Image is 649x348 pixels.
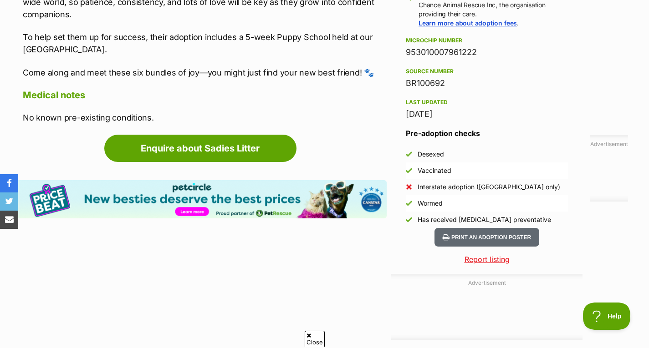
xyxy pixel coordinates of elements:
div: Last updated [406,99,568,106]
div: Source number [406,68,568,75]
p: No known pre-existing conditions. [23,111,387,124]
div: BR100692 [406,77,568,90]
span: Close [305,331,325,347]
a: Enquire about Sadies Litter [104,135,296,162]
div: Vaccinated [418,166,451,175]
img: Yes [406,200,412,207]
div: Interstate adoption ([GEOGRAPHIC_DATA] only) [418,182,560,192]
h3: Pre-adoption checks [406,128,568,139]
p: To help set them up for success, their adoption includes a 5-week Puppy School held at our [GEOGR... [23,31,387,55]
p: Come along and meet these six bundles of joy—you might just find your new best friend! 🐾 [23,66,387,79]
img: Pet Circle promo banner [14,180,387,218]
img: Yes [406,151,412,157]
div: 953010007961222 [406,46,568,59]
div: Wormed [418,199,443,208]
img: No [406,184,412,190]
h4: Medical notes [23,89,387,101]
iframe: Help Scout Beacon - Open [583,303,631,330]
div: Advertisement [590,135,628,202]
div: Microchip number [406,37,568,44]
img: Yes [406,217,412,223]
a: Report listing [391,254,583,265]
div: Advertisement [391,274,583,340]
div: Has received [MEDICAL_DATA] preventative [418,215,551,224]
img: Yes [406,167,412,174]
a: Learn more about adoption fees [419,19,517,27]
div: Desexed [418,150,444,159]
div: [DATE] [406,108,568,121]
button: Print an adoption poster [434,228,539,247]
